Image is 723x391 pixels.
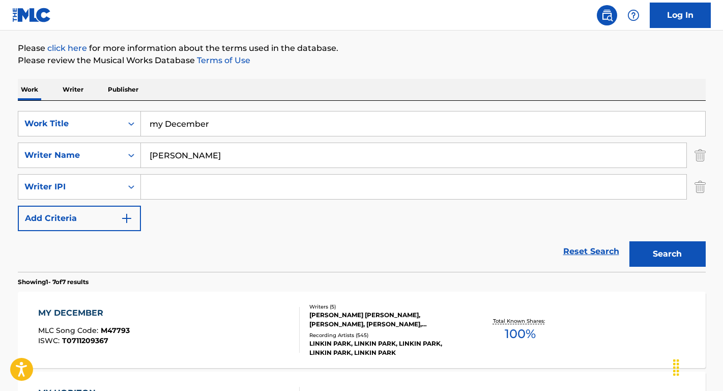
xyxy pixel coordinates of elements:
a: Reset Search [558,240,624,263]
div: Widget de chat [672,342,723,391]
a: Public Search [597,5,617,25]
p: Total Known Shares: [493,317,547,325]
span: T0711209367 [62,336,108,345]
span: MLC Song Code : [38,326,101,335]
span: ISWC : [38,336,62,345]
div: Work Title [24,118,116,130]
a: Log In [650,3,711,28]
img: MLC Logo [12,8,51,22]
div: Writer IPI [24,181,116,193]
div: Glisser [668,352,684,383]
img: search [601,9,613,21]
div: LINKIN PARK, LINKIN PARK, LINKIN PARK, LINKIN PARK, LINKIN PARK [309,339,463,357]
button: Search [629,241,706,267]
p: Please review the Musical Works Database [18,54,706,67]
p: Please for more information about the terms used in the database. [18,42,706,54]
div: MY DECEMBER [38,307,130,319]
iframe: Chat Widget [672,342,723,391]
a: click here [47,43,87,53]
form: Search Form [18,111,706,272]
div: [PERSON_NAME] [PERSON_NAME], [PERSON_NAME], [PERSON_NAME], [PERSON_NAME], [PERSON_NAME] [309,311,463,329]
p: Publisher [105,79,141,100]
a: Terms of Use [195,55,250,65]
img: Delete Criterion [695,143,706,168]
p: Writer [60,79,86,100]
div: Help [623,5,644,25]
p: Work [18,79,41,100]
img: 9d2ae6d4665cec9f34b9.svg [121,212,133,225]
div: Writer Name [24,149,116,161]
img: Delete Criterion [695,174,706,200]
img: help [627,9,640,21]
button: Add Criteria [18,206,141,231]
div: Recording Artists ( 545 ) [309,331,463,339]
p: Showing 1 - 7 of 7 results [18,277,89,287]
span: 100 % [505,325,536,343]
span: M47793 [101,326,130,335]
a: MY DECEMBERMLC Song Code:M47793ISWC:T0711209367Writers (5)[PERSON_NAME] [PERSON_NAME], [PERSON_NA... [18,292,706,368]
div: Writers ( 5 ) [309,303,463,311]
